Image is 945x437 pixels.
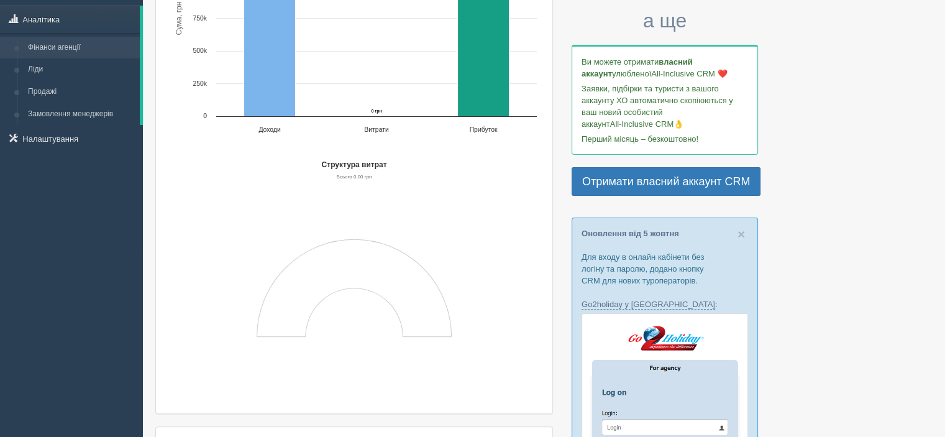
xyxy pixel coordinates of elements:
a: Оновлення від 5 жовтня [582,229,679,238]
text: 500k [193,47,207,54]
h3: а ще [572,10,758,32]
text: Доходи [258,126,281,133]
text: 250k [193,80,207,87]
p: : [582,298,748,310]
a: Go2holiday у [GEOGRAPHIC_DATA] [582,300,715,310]
tspan: 0 грн [371,109,381,114]
p: Для входу в онлайн кабінети без логіну та паролю, додано кнопку CRM для нових туроператорів. [582,251,748,287]
text: Всього 0,00 грн [337,174,372,180]
p: Заявки, підбірки та туристи з вашого аккаунту ХО автоматично скопіюються у ваш новий особистий ак... [582,83,748,130]
text: 750k [193,15,207,22]
text: Структура витрат [322,160,387,169]
a: Замовлення менеджерів [22,103,140,126]
p: Перший місяць – безкоштовно! [582,133,748,145]
text: Сума, грн [175,1,183,35]
span: × [737,227,745,241]
b: власний аккаунт [582,57,693,78]
a: Продажі [22,81,140,103]
span: All-Inclusive CRM👌 [610,119,684,129]
text: Прибуток [470,126,498,133]
a: Ліди [22,58,140,81]
button: Close [737,228,745,241]
text: Витрати [364,126,389,133]
text: 0 [203,113,207,119]
p: Ви можете отримати улюбленої [582,56,748,80]
a: Отримати власний аккаунт CRM [572,167,760,196]
span: All-Inclusive CRM ❤️ [651,69,727,78]
svg: Структура витрат [165,155,543,404]
a: Фінанси агенції [22,37,140,59]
